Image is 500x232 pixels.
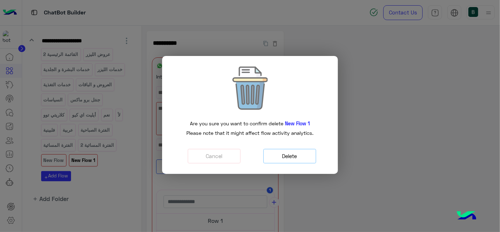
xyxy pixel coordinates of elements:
span: New Flow 1 [285,120,310,127]
button: Delete [263,149,316,163]
button: Cancel [188,149,241,163]
img: hulul-logo.png [454,204,479,228]
span: Are you sure you want to confirm delete [190,120,284,127]
span: Please note that it might affect flow activity analytics. [187,130,314,136]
